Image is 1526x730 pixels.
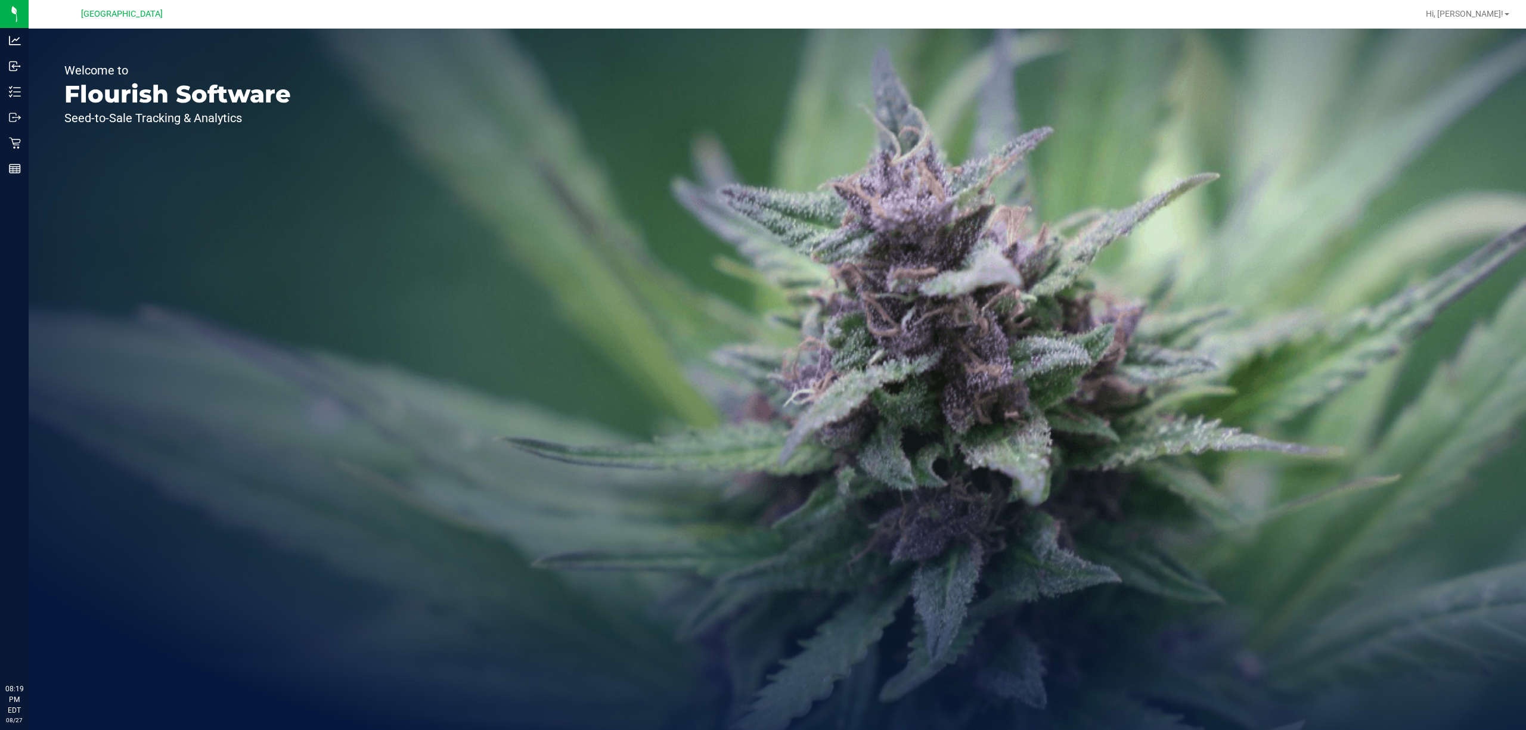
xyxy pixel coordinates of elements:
[5,716,23,725] p: 08/27
[9,163,21,175] inline-svg: Reports
[64,82,291,106] p: Flourish Software
[9,137,21,149] inline-svg: Retail
[9,35,21,46] inline-svg: Analytics
[5,684,23,716] p: 08:19 PM EDT
[9,60,21,72] inline-svg: Inbound
[9,86,21,98] inline-svg: Inventory
[64,112,291,124] p: Seed-to-Sale Tracking & Analytics
[1426,9,1503,18] span: Hi, [PERSON_NAME]!
[9,111,21,123] inline-svg: Outbound
[64,64,291,76] p: Welcome to
[81,9,163,19] span: [GEOGRAPHIC_DATA]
